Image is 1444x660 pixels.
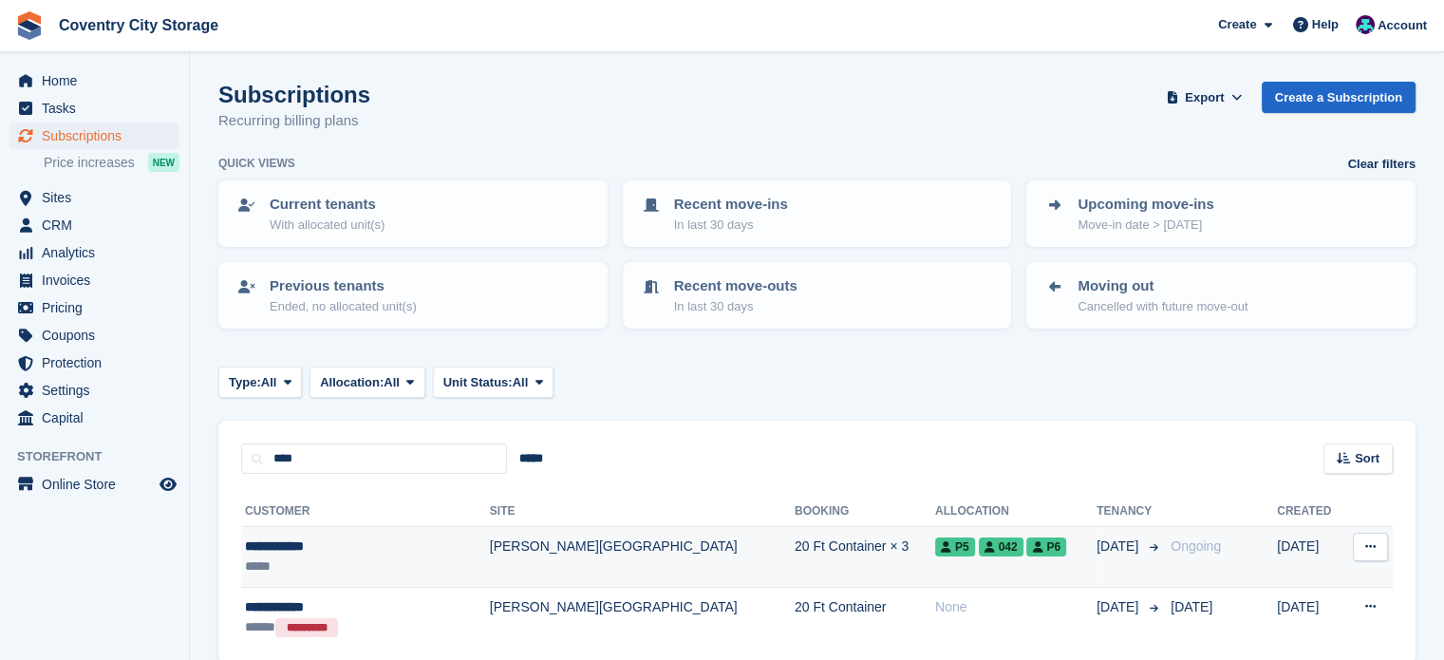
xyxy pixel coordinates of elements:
[9,349,179,376] a: menu
[15,11,44,40] img: stora-icon-8386f47178a22dfd0bd8f6a31ec36ba5ce8667c1dd55bd0f319d3a0aa187defe.svg
[1078,275,1247,297] p: Moving out
[17,447,189,466] span: Storefront
[218,155,295,172] h6: Quick views
[1185,88,1224,107] span: Export
[1277,527,1343,588] td: [DATE]
[625,264,1010,327] a: Recent move-outs In last 30 days
[9,184,179,211] a: menu
[1028,264,1414,327] a: Moving out Cancelled with future move-out
[674,297,797,316] p: In last 30 days
[795,527,935,588] td: 20 Ft Container × 3
[1078,297,1247,316] p: Cancelled with future move-out
[1277,497,1343,527] th: Created
[490,527,795,588] td: [PERSON_NAME][GEOGRAPHIC_DATA]
[42,95,156,122] span: Tasks
[384,373,400,392] span: All
[9,212,179,238] a: menu
[42,471,156,498] span: Online Store
[261,373,277,392] span: All
[1171,599,1212,614] span: [DATE]
[270,275,417,297] p: Previous tenants
[309,367,425,398] button: Allocation: All
[270,216,384,235] p: With allocated unit(s)
[42,239,156,266] span: Analytics
[979,537,1023,556] span: 042
[42,349,156,376] span: Protection
[1028,182,1414,245] a: Upcoming move-ins Move-in date > [DATE]
[42,294,156,321] span: Pricing
[44,154,135,172] span: Price increases
[513,373,529,392] span: All
[674,216,788,235] p: In last 30 days
[1356,15,1375,34] img: Michael Doherty
[795,497,935,527] th: Booking
[490,497,795,527] th: Site
[270,297,417,316] p: Ended, no allocated unit(s)
[9,294,179,321] a: menu
[1163,82,1247,113] button: Export
[9,123,179,149] a: menu
[42,322,156,349] span: Coupons
[1097,537,1142,556] span: [DATE]
[9,377,179,404] a: menu
[1262,82,1416,113] a: Create a Subscription
[1218,15,1256,34] span: Create
[490,587,795,647] td: [PERSON_NAME][GEOGRAPHIC_DATA]
[1171,538,1221,554] span: Ongoing
[1378,16,1427,35] span: Account
[674,275,797,297] p: Recent move-outs
[218,110,370,132] p: Recurring billing plans
[1097,497,1163,527] th: Tenancy
[1355,449,1379,468] span: Sort
[443,373,513,392] span: Unit Status:
[674,194,788,216] p: Recent move-ins
[229,373,261,392] span: Type:
[42,123,156,149] span: Subscriptions
[1347,155,1416,174] a: Clear filters
[148,153,179,172] div: NEW
[9,67,179,94] a: menu
[320,373,384,392] span: Allocation:
[270,194,384,216] p: Current tenants
[51,9,226,41] a: Coventry City Storage
[218,82,370,107] h1: Subscriptions
[1097,597,1142,617] span: [DATE]
[9,322,179,349] a: menu
[9,267,179,293] a: menu
[935,497,1097,527] th: Allocation
[935,597,1097,617] div: None
[42,405,156,431] span: Capital
[157,473,179,496] a: Preview store
[433,367,553,398] button: Unit Status: All
[9,405,179,431] a: menu
[44,152,179,173] a: Price increases NEW
[1078,194,1213,216] p: Upcoming move-ins
[42,212,156,238] span: CRM
[1277,587,1343,647] td: [DATE]
[935,537,975,556] span: P5
[1078,216,1213,235] p: Move-in date > [DATE]
[42,184,156,211] span: Sites
[42,377,156,404] span: Settings
[241,497,490,527] th: Customer
[9,471,179,498] a: menu
[9,95,179,122] a: menu
[1026,537,1066,556] span: P6
[42,267,156,293] span: Invoices
[220,264,606,327] a: Previous tenants Ended, no allocated unit(s)
[1312,15,1339,34] span: Help
[625,182,1010,245] a: Recent move-ins In last 30 days
[220,182,606,245] a: Current tenants With allocated unit(s)
[218,367,302,398] button: Type: All
[42,67,156,94] span: Home
[795,587,935,647] td: 20 Ft Container
[9,239,179,266] a: menu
